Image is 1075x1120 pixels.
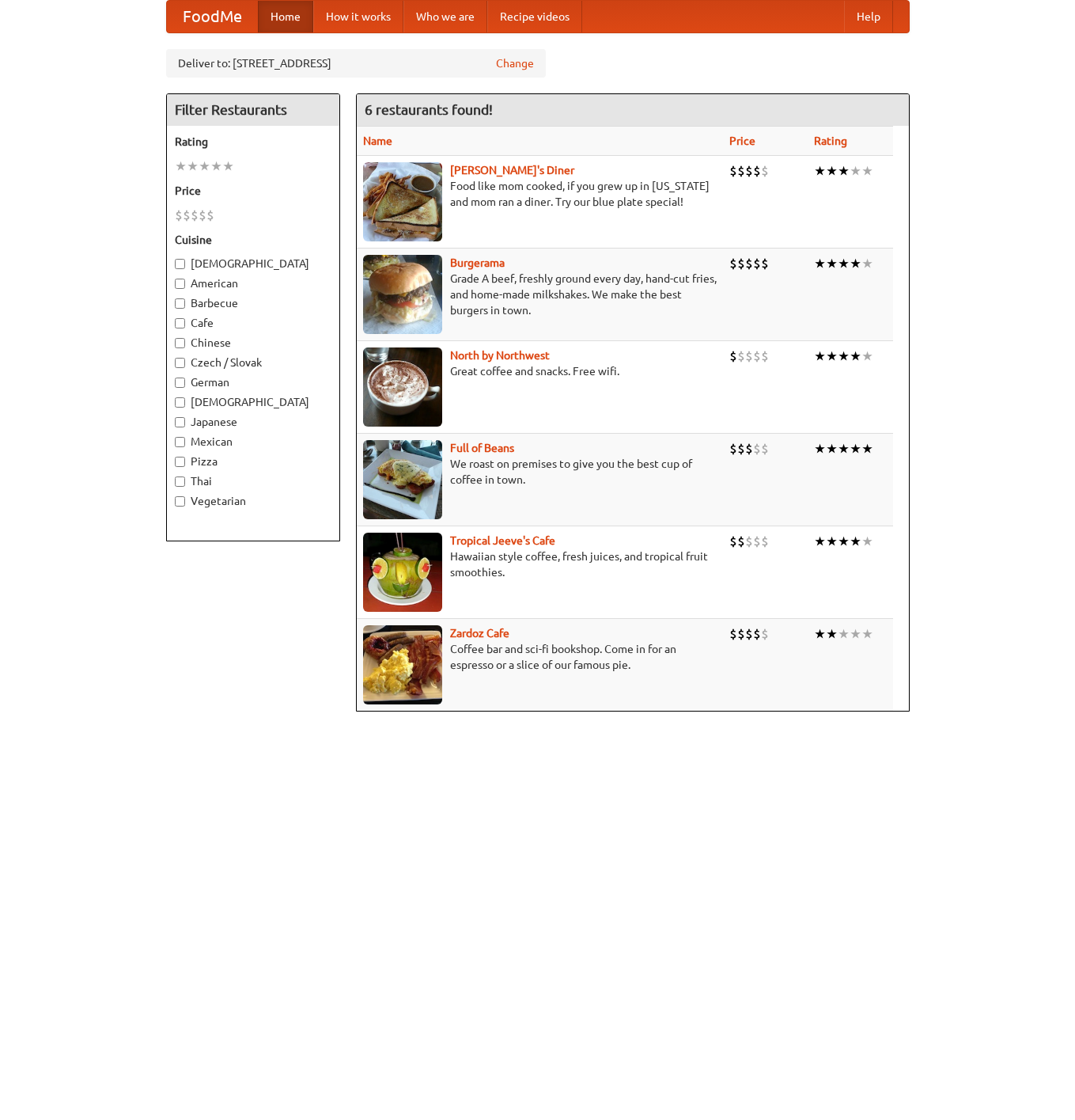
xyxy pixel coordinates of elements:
[450,256,505,269] a: Burgerama
[450,534,555,547] a: Tropical Jeeve's Cafe
[175,417,185,427] input: Japanese
[175,259,185,269] input: [DEMOGRAPHIC_DATA]
[363,533,442,612] img: jeeves.jpg
[450,164,574,177] b: [PERSON_NAME]'s Diner
[175,397,185,408] input: [DEMOGRAPHIC_DATA]
[761,533,769,550] li: $
[363,440,442,519] img: beans.jpg
[850,347,861,365] li: ★
[814,347,826,365] li: ★
[861,533,873,550] li: ★
[199,207,206,224] li: $
[753,162,761,180] li: $
[175,315,331,331] label: Cafe
[175,434,331,450] label: Mexican
[175,476,185,487] input: Thai
[838,440,850,457] li: ★
[745,347,753,365] li: $
[363,363,717,379] p: Great coffee and snacks. Free wifi.
[363,549,717,580] p: Hawaiian style coffee, fresh juices, and tropical fruit smoothies.
[861,162,873,180] li: ★
[729,440,737,457] li: $
[850,440,861,457] li: ★
[850,533,861,550] li: ★
[814,162,826,180] li: ★
[729,625,737,643] li: $
[175,473,331,489] label: Thai
[826,533,838,550] li: ★
[450,627,509,640] a: Zardoz Cafe
[175,457,185,467] input: Pizza
[745,440,753,457] li: $
[363,347,442,427] img: north.jpg
[450,442,514,454] a: Full of Beans
[745,533,753,550] li: $
[175,318,185,328] input: Cafe
[175,279,185,289] input: American
[850,255,861,272] li: ★
[175,414,331,430] label: Japanese
[737,440,745,457] li: $
[175,374,331,390] label: German
[745,255,753,272] li: $
[729,347,737,365] li: $
[175,378,185,388] input: German
[753,440,761,457] li: $
[838,625,850,643] li: ★
[753,533,761,550] li: $
[838,162,850,180] li: ★
[838,347,850,365] li: ★
[175,358,185,368] input: Czech / Slovak
[363,255,442,334] img: burgerama.jpg
[861,440,873,457] li: ★
[826,255,838,272] li: ★
[826,347,838,365] li: ★
[167,94,339,126] h4: Filter Restaurants
[175,335,331,351] label: Chinese
[450,349,550,362] b: North by Northwest
[183,207,191,224] li: $
[729,162,737,180] li: $
[729,135,755,147] a: Price
[761,625,769,643] li: $
[861,625,873,643] li: ★
[737,347,745,365] li: $
[844,1,893,32] a: Help
[814,440,826,457] li: ★
[175,454,331,469] label: Pizza
[761,440,769,457] li: $
[258,1,313,32] a: Home
[826,625,838,643] li: ★
[222,158,234,175] li: ★
[363,641,717,673] p: Coffee bar and sci-fi bookshop. Come in for an espresso or a slice of our famous pie.
[826,162,838,180] li: ★
[814,135,847,147] a: Rating
[761,347,769,365] li: $
[745,625,753,643] li: $
[363,162,442,241] img: sallys.jpg
[850,162,861,180] li: ★
[363,178,717,210] p: Food like mom cooked, if you grew up in [US_STATE] and mom ran a diner. Try our blue plate special!
[175,207,183,224] li: $
[210,158,222,175] li: ★
[737,162,745,180] li: $
[838,533,850,550] li: ★
[175,355,331,370] label: Czech / Slovak
[861,347,873,365] li: ★
[175,496,185,507] input: Vegetarian
[745,162,753,180] li: $
[826,440,838,457] li: ★
[496,55,534,71] a: Change
[761,255,769,272] li: $
[363,625,442,704] img: zardoz.jpg
[487,1,582,32] a: Recipe videos
[313,1,403,32] a: How it works
[365,102,493,117] ng-pluralize: 6 restaurants found!
[363,271,717,318] p: Grade A beef, freshly ground every day, hand-cut fries, and home-made milkshakes. We make the bes...
[403,1,487,32] a: Who we are
[175,134,331,150] h5: Rating
[761,162,769,180] li: $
